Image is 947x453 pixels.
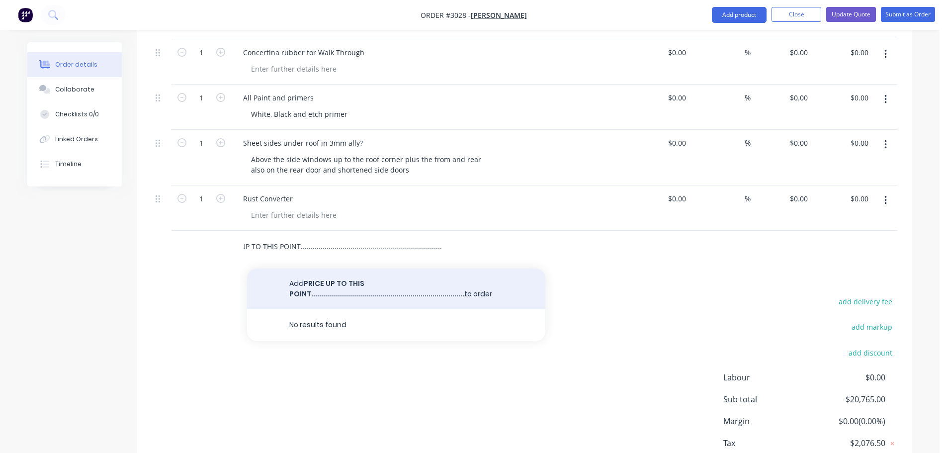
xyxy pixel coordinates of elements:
div: Collaborate [55,85,94,94]
span: Order #3028 - [421,10,471,20]
button: Linked Orders [27,127,122,152]
button: Submit as Order [881,7,935,22]
div: Concertina rubber for Walk Through [235,45,372,60]
span: $20,765.00 [812,393,885,405]
button: Collaborate [27,77,122,102]
button: Close [772,7,821,22]
div: White, Black and etch primer [243,107,355,121]
button: Timeline [27,152,122,177]
button: add discount [843,346,897,359]
span: Tax [723,437,812,449]
span: $0.00 [812,371,885,383]
span: Labour [723,371,812,383]
input: Start typing to add a product... [243,237,442,257]
button: add delivery fee [833,295,897,308]
span: % [745,47,751,58]
span: % [745,193,751,204]
button: Order details [27,52,122,77]
span: % [745,92,751,103]
div: Sheet sides under roof in 3mm ally? [235,136,371,150]
button: Add product [712,7,767,23]
div: Linked Orders [55,135,98,144]
span: Margin [723,415,812,427]
button: add markup [846,320,897,334]
span: $0.00 ( 0.00 %) [812,415,885,427]
button: AddPRICE UP TO THIS POINT........................................................................... [247,269,545,309]
div: Above the side windows up to the roof corner plus the from and rear also on the rear door and sho... [243,152,489,177]
span: $2,076.50 [812,437,885,449]
div: Timeline [55,160,82,169]
a: [PERSON_NAME] [471,10,527,20]
div: Rust Converter [235,191,301,206]
button: Checklists 0/0 [27,102,122,127]
div: Checklists 0/0 [55,110,99,119]
img: Factory [18,7,33,22]
button: Update Quote [826,7,876,22]
div: Order details [55,60,97,69]
div: All Paint and primers [235,91,322,105]
span: Sub total [723,393,812,405]
span: % [745,137,751,149]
